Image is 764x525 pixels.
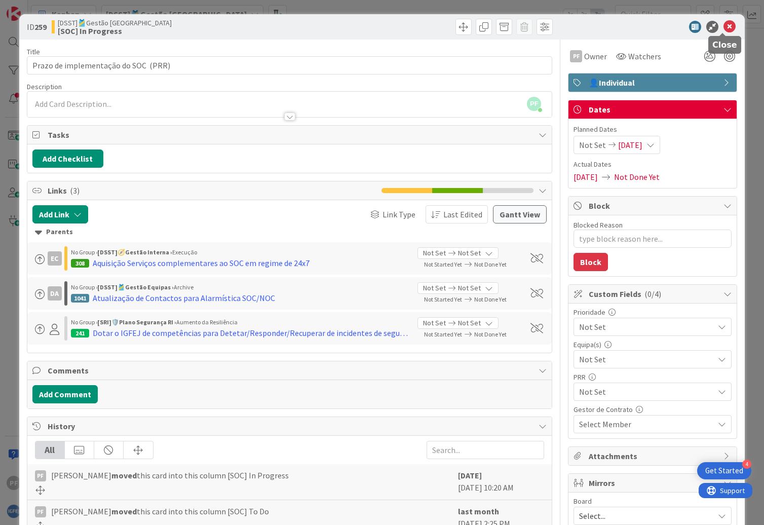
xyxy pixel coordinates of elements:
span: Not Set [458,318,481,328]
b: moved [111,506,137,516]
span: Not Started Yet [424,260,462,268]
div: PRR [574,373,732,381]
b: [DSST]🧭Gestão Interna › [97,248,172,256]
span: Block [589,200,718,212]
span: ( 0/4 ) [644,289,661,299]
span: Board [574,498,592,505]
div: 241 [71,329,89,337]
div: Aquisição Serviços complementares ao SOC em regime de 24x7 [93,257,310,269]
span: Not Started Yet [424,330,462,338]
span: ( 3 ) [70,185,80,196]
span: Link Type [383,208,415,220]
span: History [48,420,534,432]
div: Gestor de Contrato [574,406,732,413]
span: Not Set [579,139,606,151]
h5: Close [712,40,737,50]
span: Not Set [423,318,446,328]
button: Add Link [32,205,88,223]
b: [SRI]🛡️Plano Segurança RI › [97,318,176,326]
span: ID [27,21,47,33]
span: Not Set [458,283,481,293]
span: Tasks [48,129,534,141]
span: Planned Dates [574,124,732,135]
span: Aumento da Resiliência [176,318,238,326]
span: Description [27,82,62,91]
span: Not Set [579,320,709,334]
span: No Group › [71,248,97,256]
label: Blocked Reason [574,220,623,230]
span: [PERSON_NAME] this card into this column [SOC] In Progress [51,469,289,481]
span: Not Started Yet [424,295,462,303]
div: DA [48,286,62,301]
b: [SOC] In Progress [58,27,172,35]
div: Open Get Started checklist, remaining modules: 4 [697,462,751,479]
div: Get Started [705,466,743,476]
span: Not Done Yet [474,330,507,338]
span: Archive [174,283,194,291]
span: Owner [584,50,607,62]
div: EC [48,251,62,266]
b: moved [111,470,137,480]
span: Mirrors [589,477,718,489]
span: PF [527,97,541,111]
div: 308 [71,259,89,268]
span: Not Set [579,353,714,365]
label: Title [27,47,40,56]
div: All [35,441,65,459]
div: 1041 [71,294,89,303]
span: Attachments [589,450,718,462]
b: last month [458,506,499,516]
button: Add Comment [32,385,98,403]
div: Prioridade [574,309,732,316]
span: Not Done Yet [474,295,507,303]
span: [PERSON_NAME] this card into this column [SOC] To Do [51,505,269,517]
div: PF [35,470,46,481]
b: 259 [34,22,47,32]
div: Dotar o IGFEJ de competências para Detetar/Responder/Recuperar de incidentes de segurança da info... [93,327,410,339]
div: PF [35,506,46,517]
span: Select... [579,509,709,523]
span: Not Set [579,386,714,398]
span: [DATE] [618,139,642,151]
span: 👤Individual [589,77,718,89]
button: Last Edited [426,205,488,223]
div: Parents [35,227,545,238]
span: Select Member [579,418,631,430]
div: PF [570,50,582,62]
div: [DATE] 10:20 AM [458,469,544,495]
span: [DATE] [574,171,598,183]
span: No Group › [71,283,97,291]
span: Custom Fields [589,288,718,300]
div: 4 [742,460,751,469]
span: Not Set [423,248,446,258]
span: Not Set [423,283,446,293]
button: Block [574,253,608,271]
input: type card name here... [27,56,553,74]
div: Atualização de Contactos para Alarmística SOC/NOC [93,292,275,304]
span: Not Done Yet [614,171,660,183]
span: Comments [48,364,534,377]
span: Links [48,184,377,197]
div: Equipa(s) [574,341,732,348]
span: Actual Dates [574,159,732,170]
span: Last Edited [443,208,482,220]
input: Search... [427,441,544,459]
b: [DATE] [458,470,482,480]
span: Execução [172,248,197,256]
span: [DSST]🎽Gestão [GEOGRAPHIC_DATA] [58,19,172,27]
button: Gantt View [493,205,547,223]
span: Support [21,2,46,14]
b: [DSST]🎽Gestão Equipas › [97,283,174,291]
span: Watchers [628,50,661,62]
span: No Group › [71,318,97,326]
span: Not Set [458,248,481,258]
span: Dates [589,103,718,116]
button: Add Checklist [32,149,103,168]
span: Not Done Yet [474,260,507,268]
